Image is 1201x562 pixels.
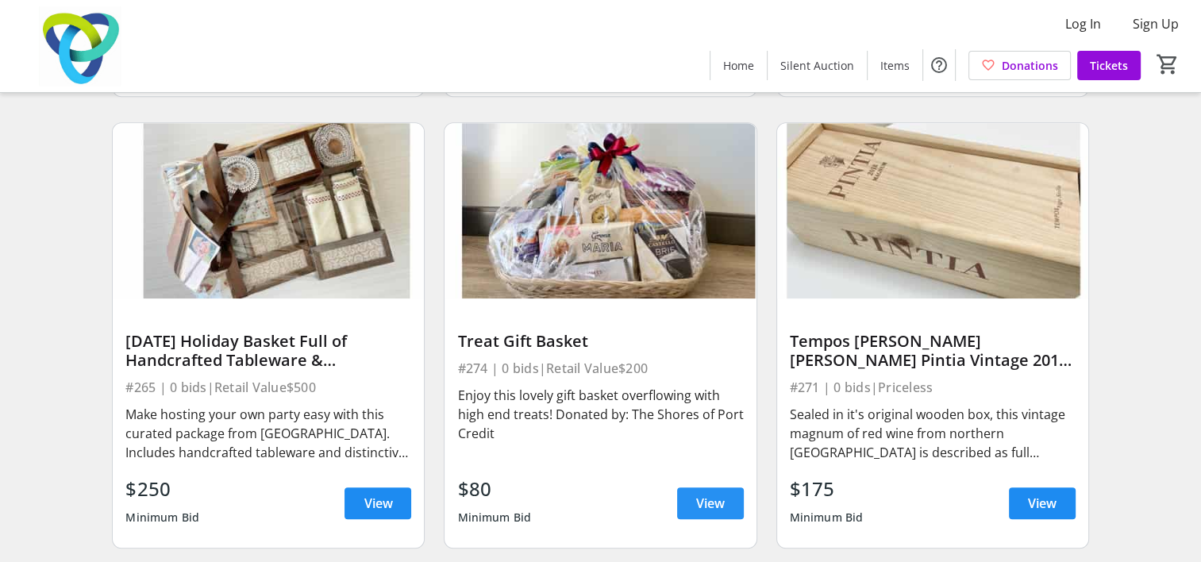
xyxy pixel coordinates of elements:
[125,332,411,370] div: [DATE] Holiday Basket Full of Handcrafted Tableware & Accessories
[677,487,744,519] a: View
[1077,51,1141,80] a: Tickets
[780,57,854,74] span: Silent Auction
[457,475,531,503] div: $80
[790,475,864,503] div: $175
[1090,57,1128,74] span: Tickets
[1009,487,1076,519] a: View
[790,503,864,532] div: Minimum Bid
[457,332,743,351] div: Treat Gift Basket
[768,51,867,80] a: Silent Auction
[710,51,767,80] a: Home
[696,494,725,513] span: View
[457,503,531,532] div: Minimum Bid
[1120,11,1191,37] button: Sign Up
[1065,14,1101,33] span: Log In
[125,405,411,462] div: Make hosting your own party easy with this curated package from [GEOGRAPHIC_DATA]. Includes handc...
[125,475,199,503] div: $250
[457,357,743,379] div: #274 | 0 bids | Retail Value $200
[1153,50,1182,79] button: Cart
[968,51,1071,80] a: Donations
[457,386,743,443] div: Enjoy this lovely gift basket overflowing with high end treats! Donated by: The Shores of Port Cr...
[790,332,1076,370] div: Tempos [PERSON_NAME] [PERSON_NAME] Pintia Vintage 2018 Magnum
[125,503,199,532] div: Minimum Bid
[790,405,1076,462] div: Sealed in it's original wooden box, this vintage magnum of red wine from northern [GEOGRAPHIC_DAT...
[125,376,411,398] div: #265 | 0 bids | Retail Value $500
[880,57,910,74] span: Items
[777,123,1088,298] img: Tempos Vega Sicilia Pintia Vintage 2018 Magnum
[10,6,151,86] img: Trillium Health Partners Foundation's Logo
[1133,14,1179,33] span: Sign Up
[723,57,754,74] span: Home
[113,123,424,298] img: Diwali Holiday Basket Full of Handcrafted Tableware & Accessories
[1028,494,1057,513] span: View
[790,376,1076,398] div: #271 | 0 bids | Priceless
[1053,11,1114,37] button: Log In
[345,487,411,519] a: View
[364,494,392,513] span: View
[1002,57,1058,74] span: Donations
[923,49,955,81] button: Help
[868,51,922,80] a: Items
[445,123,756,298] img: Treat Gift Basket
